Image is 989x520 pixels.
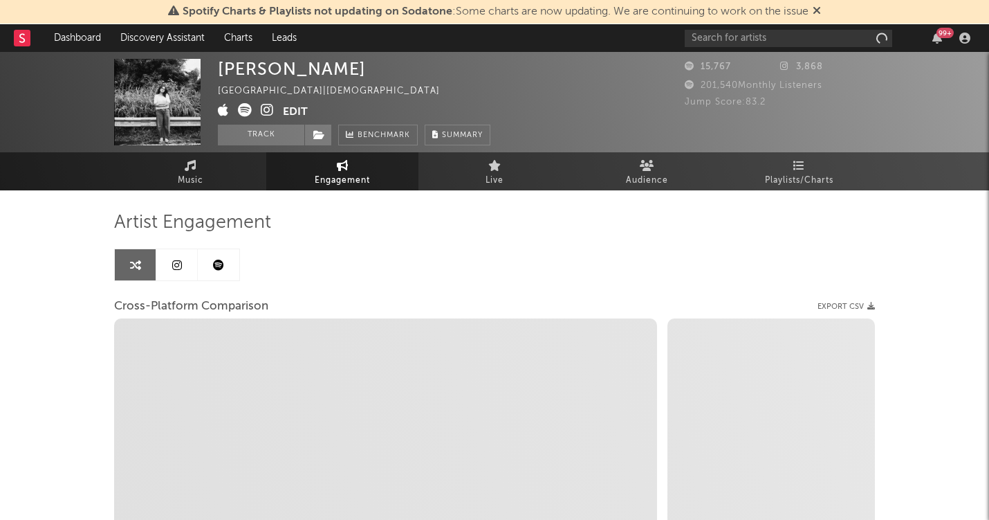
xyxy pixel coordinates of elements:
[218,83,456,100] div: [GEOGRAPHIC_DATA] | [DEMOGRAPHIC_DATA]
[425,125,490,145] button: Summary
[218,125,304,145] button: Track
[685,81,822,90] span: 201,540 Monthly Listeners
[218,59,366,79] div: [PERSON_NAME]
[44,24,111,52] a: Dashboard
[723,152,875,190] a: Playlists/Charts
[817,303,875,311] button: Export CSV
[283,103,308,120] button: Edit
[486,172,503,189] span: Live
[315,172,370,189] span: Engagement
[780,62,823,71] span: 3,868
[685,98,766,107] span: Jump Score: 83.2
[266,152,418,190] a: Engagement
[418,152,571,190] a: Live
[178,172,203,189] span: Music
[111,24,214,52] a: Discovery Assistant
[183,6,808,17] span: : Some charts are now updating. We are continuing to work on the issue
[936,28,954,38] div: 99 +
[442,132,483,139] span: Summary
[685,62,731,71] span: 15,767
[571,152,723,190] a: Audience
[765,172,833,189] span: Playlists/Charts
[358,127,410,144] span: Benchmark
[685,30,892,47] input: Search for artists
[626,172,668,189] span: Audience
[114,298,268,315] span: Cross-Platform Comparison
[262,24,306,52] a: Leads
[338,125,418,145] a: Benchmark
[214,24,262,52] a: Charts
[183,6,452,17] span: Spotify Charts & Playlists not updating on Sodatone
[114,152,266,190] a: Music
[114,215,271,231] span: Artist Engagement
[813,6,821,17] span: Dismiss
[932,33,942,44] button: 99+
